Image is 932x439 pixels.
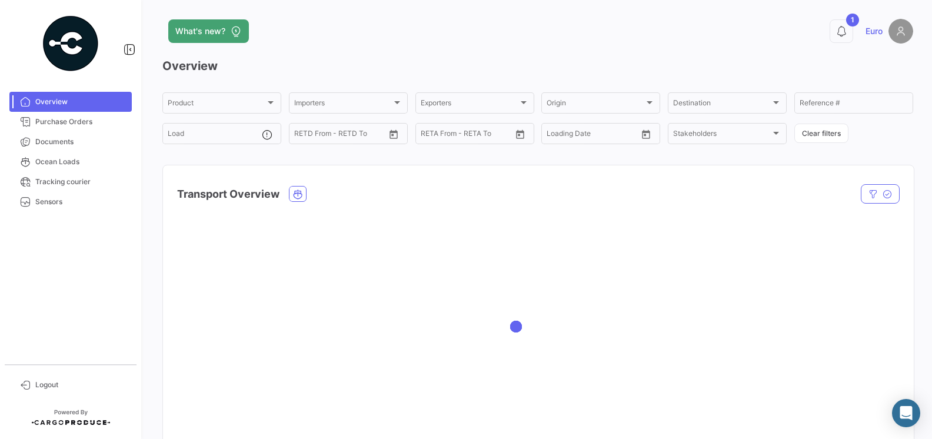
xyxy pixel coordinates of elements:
[547,131,563,139] input: From
[9,92,132,112] a: Overview
[9,132,132,152] a: Documents
[177,186,279,202] h4: Transport Overview
[175,25,225,37] span: What's new?
[888,19,913,44] img: placeholder-user.png
[289,187,306,201] button: Ocean
[9,172,132,192] a: Tracking courier
[294,101,392,109] span: Importers
[168,19,249,43] button: What's new?
[421,131,437,139] input: From
[445,131,488,139] input: To
[637,125,655,143] button: Open calendar
[9,152,132,172] a: Ocean Loads
[9,112,132,132] a: Purchase Orders
[41,14,100,73] img: powered-by.png
[794,124,848,143] button: Clear filters
[511,125,529,143] button: Open calendar
[35,380,127,390] span: Logout
[673,131,771,139] span: Stakeholders
[162,58,913,74] h3: Overview
[35,137,127,147] span: Documents
[421,101,518,109] span: Exporters
[35,197,127,207] span: Sensors
[673,101,771,109] span: Destination
[35,97,127,107] span: Overview
[571,131,614,139] input: To
[35,177,127,187] span: Tracking courier
[385,125,402,143] button: Open calendar
[866,25,883,37] span: Euro
[35,157,127,167] span: Ocean Loads
[294,131,311,139] input: From
[35,117,127,127] span: Purchase Orders
[892,399,920,427] div: Abrir Intercom Messenger
[9,192,132,212] a: Sensors
[168,101,265,109] span: Product
[319,131,362,139] input: To
[547,101,644,109] span: Origin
